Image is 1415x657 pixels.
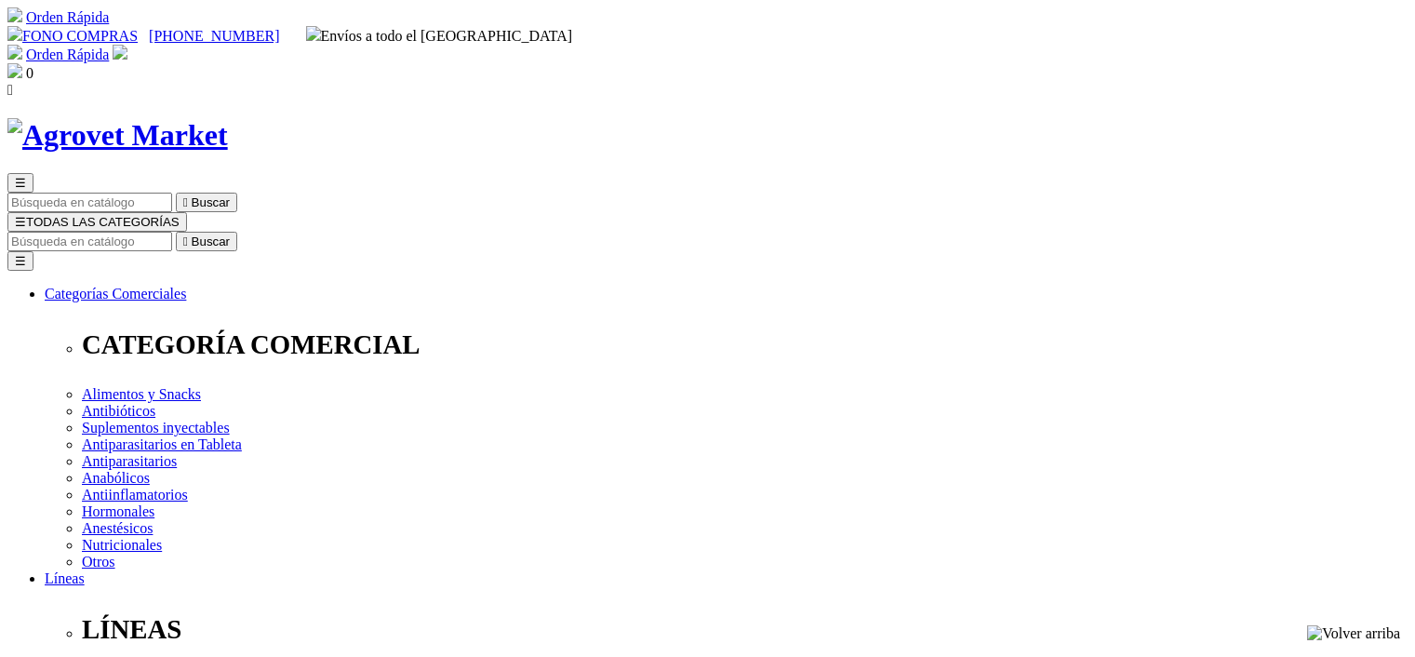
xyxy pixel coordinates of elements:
[7,26,22,41] img: phone.svg
[26,47,109,62] a: Orden Rápida
[82,386,201,402] a: Alimentos y Snacks
[113,45,127,60] img: user.svg
[82,503,154,519] a: Hormonales
[7,232,172,251] input: Buscar
[183,235,188,248] i: 
[7,173,33,193] button: ☰
[82,470,150,486] a: Anabólicos
[7,28,138,44] a: FONO COMPRAS
[82,436,242,452] a: Antiparasitarios en Tableta
[192,195,230,209] span: Buscar
[82,554,115,570] a: Otros
[82,403,155,419] a: Antibióticos
[82,614,1408,645] p: LÍNEAS
[82,537,162,553] a: Nutricionales
[113,47,127,62] a: Acceda a su cuenta de cliente
[7,45,22,60] img: shopping-cart.svg
[15,215,26,229] span: ☰
[7,82,13,98] i: 
[7,193,172,212] input: Buscar
[176,193,237,212] button:  Buscar
[15,176,26,190] span: ☰
[7,212,187,232] button: ☰TODAS LAS CATEGORÍAS
[7,63,22,78] img: shopping-bag.svg
[192,235,230,248] span: Buscar
[306,26,321,41] img: delivery-truck.svg
[82,420,230,436] a: Suplementos inyectables
[26,9,109,25] a: Orden Rápida
[45,286,186,302] a: Categorías Comerciales
[45,570,85,586] a: Líneas
[82,487,188,503] a: Antiinflamatorios
[1307,625,1400,642] img: Volver arriba
[82,329,1408,360] p: CATEGORÍA COMERCIAL
[7,251,33,271] button: ☰
[82,453,177,469] a: Antiparasitarios
[176,232,237,251] button:  Buscar
[82,520,153,536] a: Anestésicos
[306,28,573,44] span: Envíos a todo el [GEOGRAPHIC_DATA]
[149,28,279,44] a: [PHONE_NUMBER]
[7,118,228,153] img: Agrovet Market
[7,7,22,22] img: shopping-cart.svg
[26,65,33,81] span: 0
[183,195,188,209] i: 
